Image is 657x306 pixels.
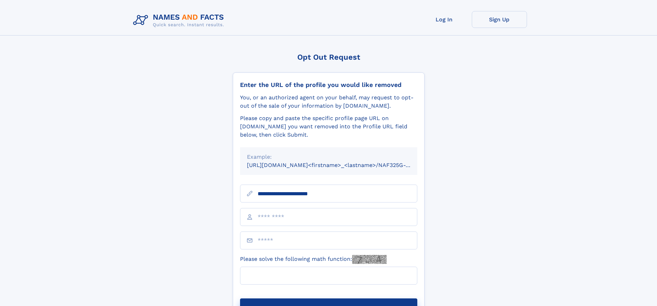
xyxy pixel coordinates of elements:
a: Log In [417,11,472,28]
a: Sign Up [472,11,527,28]
label: Please solve the following math function: [240,255,387,264]
div: Opt Out Request [233,53,425,61]
div: You, or an authorized agent on your behalf, may request to opt-out of the sale of your informatio... [240,93,417,110]
img: Logo Names and Facts [130,11,230,30]
div: Please copy and paste the specific profile page URL on [DOMAIN_NAME] you want removed into the Pr... [240,114,417,139]
div: Example: [247,153,410,161]
div: Enter the URL of the profile you would like removed [240,81,417,89]
small: [URL][DOMAIN_NAME]<firstname>_<lastname>/NAF325G-xxxxxxxx [247,162,430,168]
